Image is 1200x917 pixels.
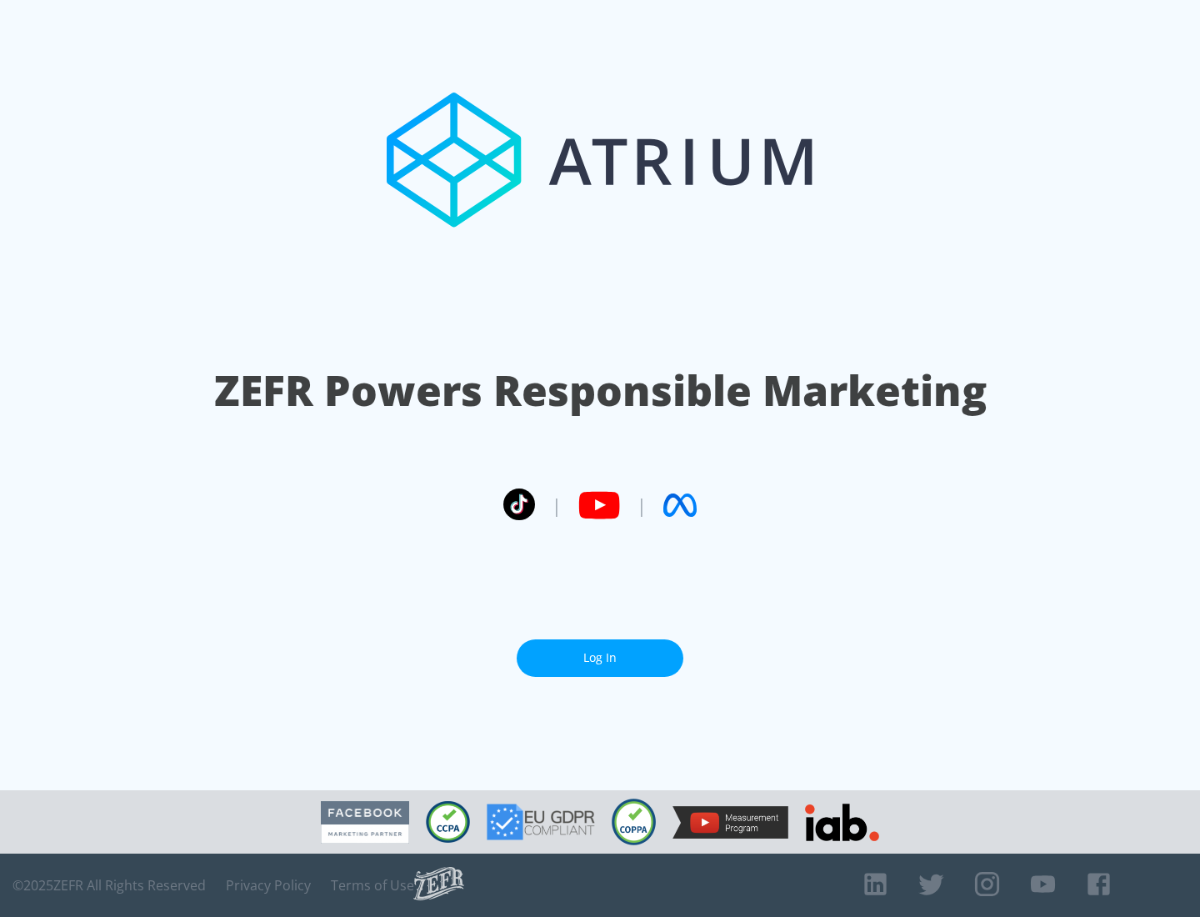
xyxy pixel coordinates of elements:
img: GDPR Compliant [487,804,595,840]
img: Facebook Marketing Partner [321,801,409,844]
img: COPPA Compliant [612,799,656,845]
img: CCPA Compliant [426,801,470,843]
img: YouTube Measurement Program [672,806,788,839]
a: Terms of Use [331,877,414,894]
a: Log In [517,639,683,677]
img: IAB [805,804,879,841]
a: Privacy Policy [226,877,311,894]
span: | [637,493,647,518]
span: | [552,493,562,518]
h1: ZEFR Powers Responsible Marketing [214,362,987,419]
span: © 2025 ZEFR All Rights Reserved [12,877,206,894]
